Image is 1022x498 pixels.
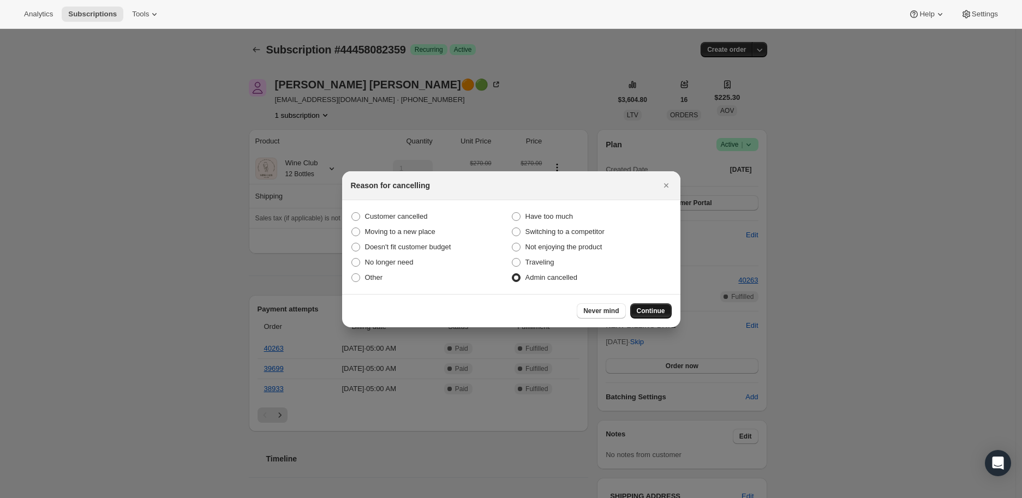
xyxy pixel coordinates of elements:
[577,303,625,319] button: Never mind
[365,258,414,266] span: No longer need
[365,227,435,236] span: Moving to a new place
[365,243,451,251] span: Doesn't fit customer budget
[525,243,602,251] span: Not enjoying the product
[24,10,53,19] span: Analytics
[351,180,430,191] h2: Reason for cancelling
[583,307,619,315] span: Never mind
[630,303,672,319] button: Continue
[68,10,117,19] span: Subscriptions
[365,273,383,281] span: Other
[637,307,665,315] span: Continue
[62,7,123,22] button: Subscriptions
[919,10,934,19] span: Help
[954,7,1005,22] button: Settings
[125,7,166,22] button: Tools
[985,450,1011,476] div: Open Intercom Messenger
[525,212,573,220] span: Have too much
[525,273,577,281] span: Admin cancelled
[902,7,952,22] button: Help
[17,7,59,22] button: Analytics
[525,258,554,266] span: Traveling
[659,178,674,193] button: Close
[365,212,428,220] span: Customer cancelled
[132,10,149,19] span: Tools
[972,10,998,19] span: Settings
[525,227,605,236] span: Switching to a competitor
